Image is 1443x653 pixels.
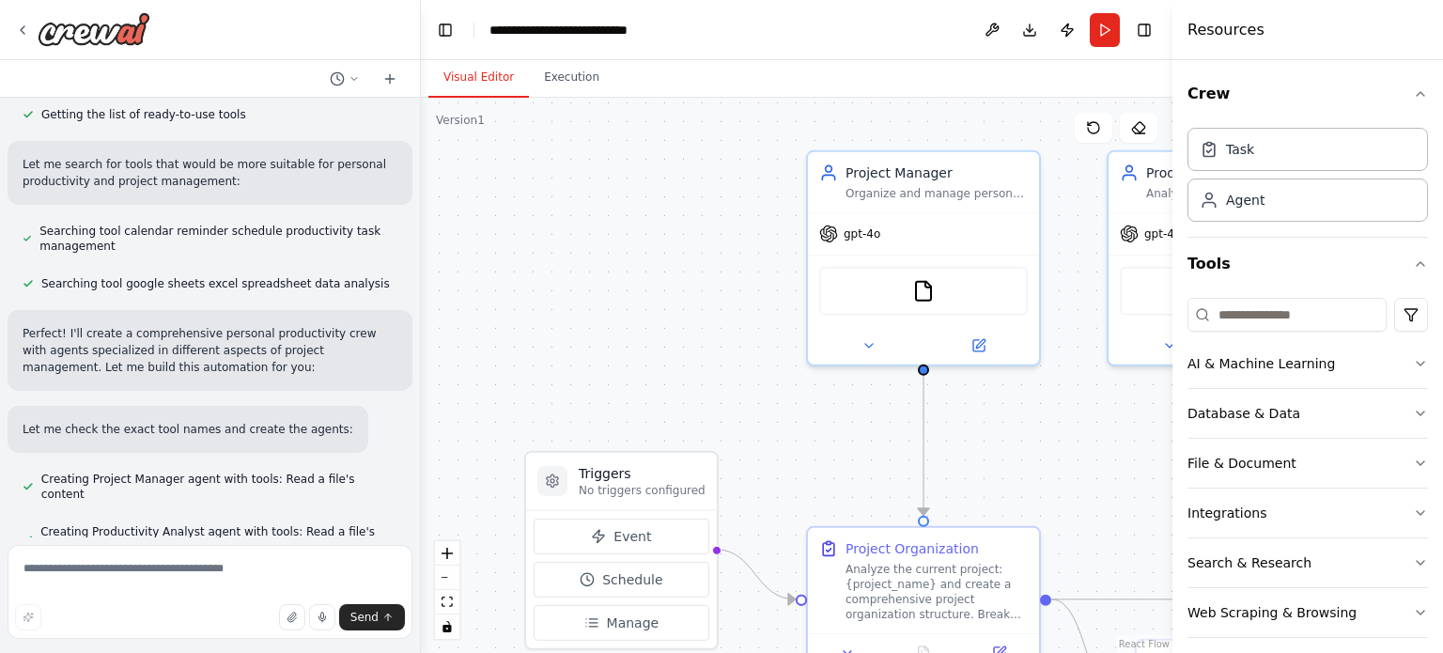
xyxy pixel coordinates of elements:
[432,17,458,43] button: Hide left sidebar
[1187,354,1335,373] div: AI & Machine Learning
[534,519,709,554] button: Event
[40,524,397,554] span: Creating Productivity Analyst agent with tools: Read a file's content
[1187,504,1266,522] div: Integrations
[613,527,651,546] span: Event
[846,539,979,558] div: Project Organization
[1131,17,1157,43] button: Hide right sidebar
[1187,439,1428,488] button: File & Document
[914,374,933,515] g: Edge from fb352cd3-7c29-4b7f-a2ae-f212675e1e4b to c252d72d-e5a9-4697-9f25-35888ce91f8f
[1187,538,1428,587] button: Search & Research
[309,604,335,630] button: Click to speak your automation idea
[1187,553,1311,572] div: Search & Research
[436,113,485,128] div: Version 1
[1187,339,1428,388] button: AI & Machine Learning
[23,421,353,438] p: Let me check the exact tool names and create the agents:
[534,605,709,641] button: Manage
[844,226,880,241] span: gpt-4o
[23,156,397,190] p: Let me search for tools that would be more suitable for personal productivity and project managem...
[350,610,379,625] span: Send
[435,590,459,614] button: fit view
[41,276,390,291] span: Searching tool google sheets excel spreadsheet data analysis
[607,614,659,632] span: Manage
[41,107,246,122] span: Getting the list of ready-to-use tools
[1144,226,1181,241] span: gpt-4o
[15,604,41,630] button: Improve this prompt
[1146,163,1328,182] div: Productivity Analyst
[435,541,459,566] button: zoom in
[375,68,405,90] button: Start a new chat
[1226,140,1254,159] div: Task
[1146,186,1328,201] div: Analyze productivity patterns, track goal progress, and provide actionable insights to improve fo...
[489,21,673,39] nav: breadcrumb
[435,614,459,639] button: toggle interactivity
[529,58,614,98] button: Execution
[715,540,795,609] g: Edge from triggers to c252d72d-e5a9-4697-9f25-35888ce91f8f
[39,224,397,254] span: Searching tool calendar reminder schedule productivity task management
[279,604,305,630] button: Upload files
[912,280,935,303] img: FileReadTool
[1187,68,1428,120] button: Crew
[38,12,150,46] img: Logo
[428,58,529,98] button: Visual Editor
[1187,489,1428,537] button: Integrations
[846,562,1028,622] div: Analyze the current project: {project_name} and create a comprehensive project organization struc...
[1187,603,1357,622] div: Web Scraping & Browsing
[846,163,1028,182] div: Project Manager
[1187,19,1265,41] h4: Resources
[1119,639,1170,649] a: React Flow attribution
[1187,588,1428,637] button: Web Scraping & Browsing
[1187,389,1428,438] button: Database & Data
[579,483,706,498] p: No triggers configured
[579,464,706,483] h3: Triggers
[1187,238,1428,290] button: Tools
[806,150,1041,366] div: Project ManagerOrganize and manage personal projects by creating structured project plans, tracki...
[1187,404,1300,423] div: Database & Data
[534,562,709,598] button: Schedule
[1226,191,1265,210] div: Agent
[602,570,662,589] span: Schedule
[524,451,719,650] div: TriggersNo triggers configuredEventScheduleManage
[41,472,397,502] span: Creating Project Manager agent with tools: Read a file's content
[1187,454,1296,473] div: File & Document
[435,541,459,639] div: React Flow controls
[435,566,459,590] button: zoom out
[339,604,405,630] button: Send
[23,325,397,376] p: Perfect! I'll create a comprehensive personal productivity crew with agents specialized in differ...
[846,186,1028,201] div: Organize and manage personal projects by creating structured project plans, tracking milestones, ...
[322,68,367,90] button: Switch to previous chat
[1107,150,1342,366] div: Productivity AnalystAnalyze productivity patterns, track goal progress, and provide actionable in...
[925,334,1032,357] button: Open in side panel
[1187,120,1428,237] div: Crew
